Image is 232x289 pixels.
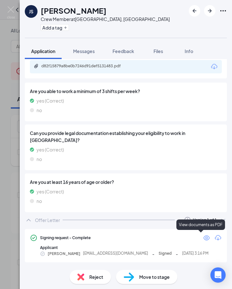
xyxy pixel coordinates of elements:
[37,146,64,153] span: yes (Correct)
[41,16,170,22] div: Crew Member at [GEOGRAPHIC_DATA], [GEOGRAPHIC_DATA]
[35,217,60,223] div: Offer Letter
[210,63,218,71] svg: Download
[30,130,222,144] span: Can you provide legal documentation establishing your eligibility to work in [GEOGRAPHIC_DATA]?
[89,273,103,280] span: Reject
[210,267,226,283] div: Open Intercom Messenger
[37,107,42,114] span: no
[113,48,134,54] span: Feedback
[73,48,95,54] span: Messages
[193,217,217,223] div: Version 1 of 1
[189,5,200,17] button: ArrowLeftNew
[30,88,222,95] span: Are you able to work a minimum of 3 shifts per week?
[34,64,137,70] a: Paperclipd82f15879a8be0b7246d91def5131483.pdf
[41,24,69,31] button: PlusAdd a tag
[37,97,64,104] span: yes (Correct)
[176,219,225,230] div: View documents as PDF
[31,48,55,54] span: Application
[182,251,208,257] span: [DATE] 3:16 PM
[154,48,163,54] span: Files
[203,234,210,242] svg: Eye
[40,235,91,240] div: Signing request - Complete
[48,250,80,257] span: [PERSON_NAME]
[139,273,170,280] span: Move to stage
[184,216,191,224] svg: Clock
[37,156,42,163] span: no
[41,64,130,69] div: d82f15879a8be0b7246d91def5131483.pdf
[159,251,172,257] span: Signed
[214,234,222,242] svg: Download
[30,234,38,242] svg: CheckmarkCircle
[25,216,32,224] svg: ChevronUp
[185,48,193,54] span: Info
[40,245,222,250] div: Applicant
[219,7,227,15] svg: Ellipses
[152,250,154,257] span: -
[176,250,178,257] span: -
[37,198,42,205] span: no
[206,7,214,15] svg: ArrowRight
[204,5,215,17] button: ArrowRight
[41,5,106,16] h1: [PERSON_NAME]
[34,64,39,69] svg: Paperclip
[191,7,198,15] svg: ArrowLeftNew
[29,8,33,15] div: JS
[40,251,45,256] svg: CheckmarkCircle
[37,188,64,195] span: yes (Correct)
[64,26,67,30] svg: Plus
[83,251,148,257] span: [EMAIL_ADDRESS][DOMAIN_NAME]
[30,178,222,185] span: Are you at least 16 years of age or older?
[219,216,227,224] svg: ChevronDown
